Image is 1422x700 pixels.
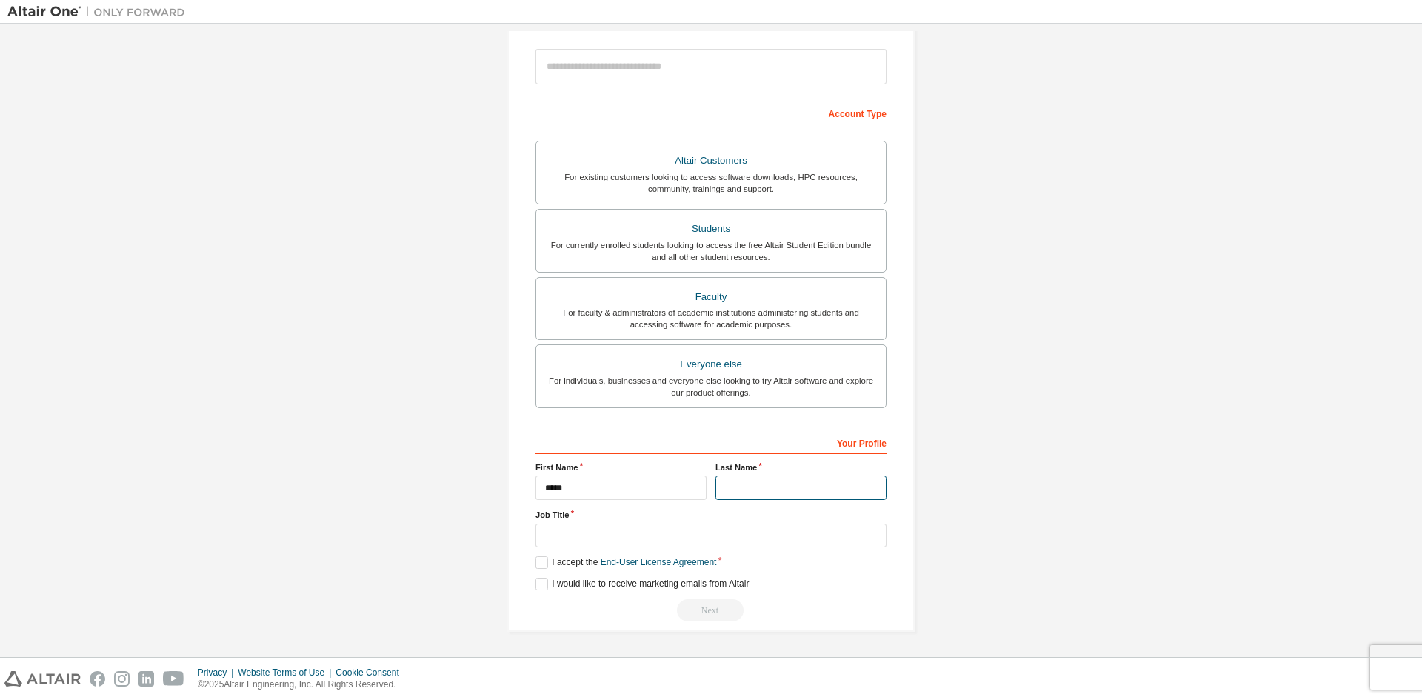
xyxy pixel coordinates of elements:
img: Altair One [7,4,193,19]
a: End-User License Agreement [601,557,717,567]
div: For currently enrolled students looking to access the free Altair Student Edition bundle and all ... [545,239,877,263]
div: Your Profile [535,430,887,454]
label: I accept the [535,556,716,569]
label: Last Name [715,461,887,473]
label: I would like to receive marketing emails from Altair [535,578,749,590]
img: altair_logo.svg [4,671,81,687]
div: Cookie Consent [336,667,407,679]
div: Altair Customers [545,150,877,171]
div: Account Type [535,101,887,124]
label: First Name [535,461,707,473]
div: Everyone else [545,354,877,375]
img: facebook.svg [90,671,105,687]
img: youtube.svg [163,671,184,687]
div: For existing customers looking to access software downloads, HPC resources, community, trainings ... [545,171,877,195]
p: © 2025 Altair Engineering, Inc. All Rights Reserved. [198,679,408,691]
img: linkedin.svg [138,671,154,687]
div: Faculty [545,287,877,307]
div: Read and acccept EULA to continue [535,599,887,621]
img: instagram.svg [114,671,130,687]
div: For faculty & administrators of academic institutions administering students and accessing softwa... [545,307,877,330]
label: Job Title [535,509,887,521]
div: For individuals, businesses and everyone else looking to try Altair software and explore our prod... [545,375,877,399]
div: Website Terms of Use [238,667,336,679]
div: Privacy [198,667,238,679]
div: Students [545,219,877,239]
